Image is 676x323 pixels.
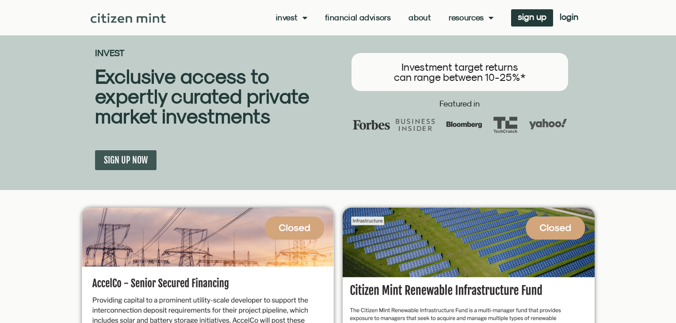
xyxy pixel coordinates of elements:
img: Citizen Mint [91,13,166,23]
h2: Featured in [343,100,577,108]
a: SIGN UP NOW [95,150,157,170]
a: login [553,9,585,27]
a: sign up [511,9,553,27]
h2: INVEST [95,49,338,57]
nav: Menu [276,13,493,22]
span: sign up [518,14,546,20]
a: About [409,13,431,22]
span: login [560,14,578,20]
a: Financial Advisors [325,13,391,22]
a: Invest [276,13,307,22]
b: Exclusive access to expertly curated private market investments [95,65,309,128]
h3: Investment target returns can range between 10-25%* [360,62,559,82]
span: SIGN UP NOW [104,155,148,166]
a: Resources [449,13,493,22]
